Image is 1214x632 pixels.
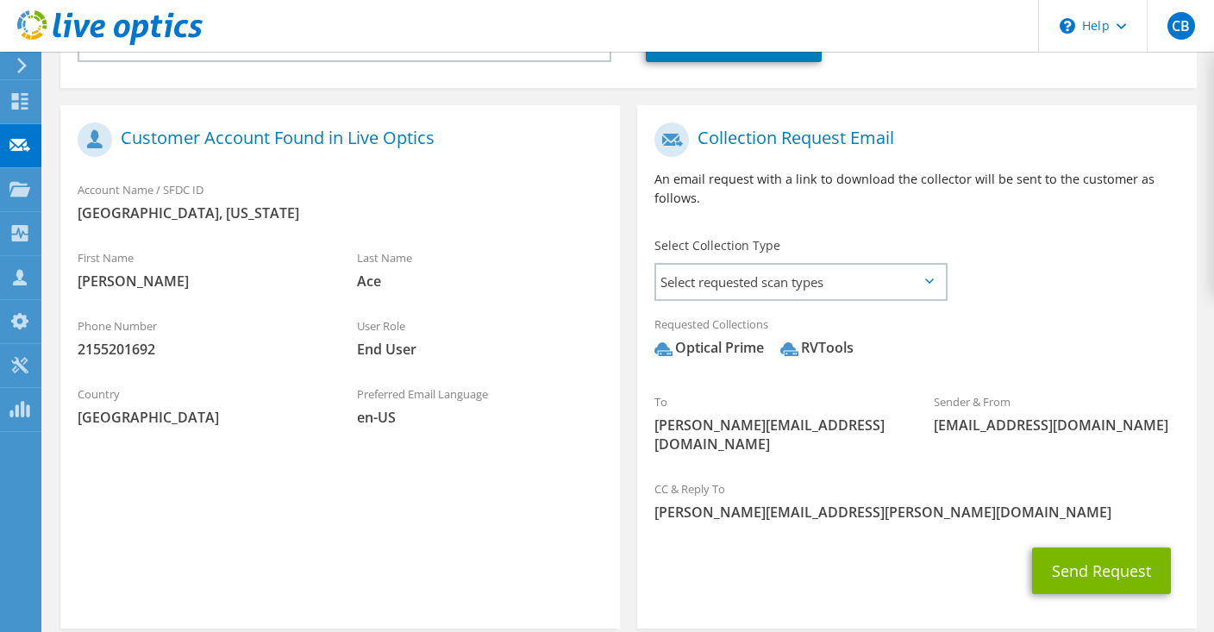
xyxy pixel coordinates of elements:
[60,308,340,367] div: Phone Number
[78,122,594,157] h1: Customer Account Found in Live Optics
[934,416,1179,435] span: [EMAIL_ADDRESS][DOMAIN_NAME]
[1167,12,1195,40] span: CB
[340,308,619,367] div: User Role
[357,340,602,359] span: End User
[60,376,340,435] div: Country
[637,471,1197,530] div: CC & Reply To
[78,340,322,359] span: 2155201692
[78,408,322,427] span: [GEOGRAPHIC_DATA]
[654,237,780,254] label: Select Collection Type
[1060,18,1075,34] svg: \n
[357,272,602,291] span: Ace
[340,376,619,435] div: Preferred Email Language
[60,240,340,299] div: First Name
[654,503,1180,522] span: [PERSON_NAME][EMAIL_ADDRESS][PERSON_NAME][DOMAIN_NAME]
[78,272,322,291] span: [PERSON_NAME]
[656,265,945,299] span: Select requested scan types
[637,306,1197,375] div: Requested Collections
[654,338,764,358] div: Optical Prime
[637,384,917,462] div: To
[78,203,603,222] span: [GEOGRAPHIC_DATA], [US_STATE]
[340,240,619,299] div: Last Name
[654,122,1171,157] h1: Collection Request Email
[357,408,602,427] span: en-US
[654,416,899,454] span: [PERSON_NAME][EMAIL_ADDRESS][DOMAIN_NAME]
[780,338,854,358] div: RVTools
[60,172,620,231] div: Account Name / SFDC ID
[1032,548,1171,594] button: Send Request
[654,170,1180,208] p: An email request with a link to download the collector will be sent to the customer as follows.
[917,384,1196,443] div: Sender & From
